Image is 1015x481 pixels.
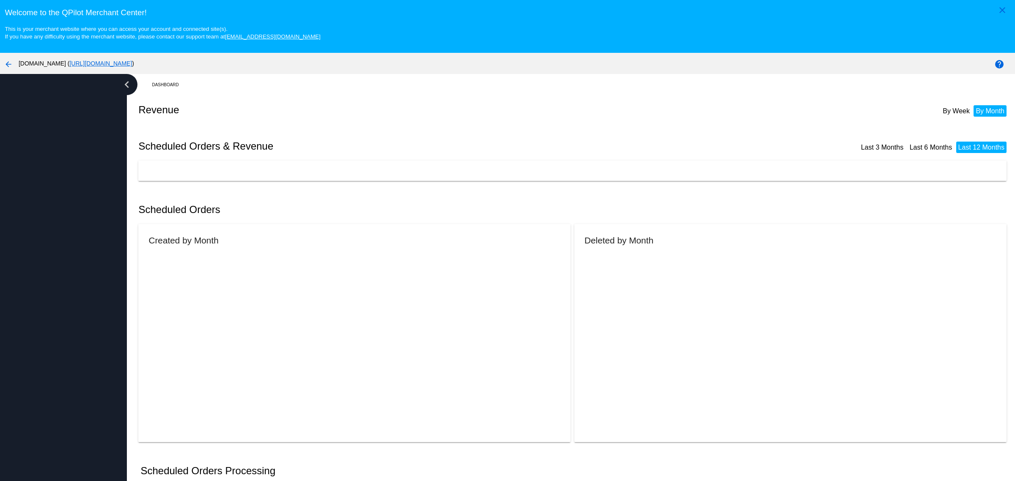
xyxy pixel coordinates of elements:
i: chevron_left [120,78,134,91]
small: This is your merchant website where you can access your account and connected site(s). If you hav... [5,26,320,40]
mat-icon: arrow_back [3,59,14,69]
h2: Deleted by Month [584,235,653,245]
li: By Month [974,105,1007,117]
a: Last 3 Months [861,144,904,151]
a: Dashboard [152,78,186,91]
li: By Week [941,105,972,117]
a: [URL][DOMAIN_NAME] [69,60,132,67]
mat-icon: close [997,5,1007,15]
h2: Revenue [138,104,574,116]
a: Last 12 Months [958,144,1004,151]
h3: Welcome to the QPilot Merchant Center! [5,8,1010,17]
span: [DOMAIN_NAME] ( ) [19,60,134,67]
mat-icon: help [994,59,1004,69]
h2: Scheduled Orders & Revenue [138,140,574,152]
a: [EMAIL_ADDRESS][DOMAIN_NAME] [225,33,321,40]
h2: Created by Month [148,235,218,245]
a: Last 6 Months [910,144,952,151]
h2: Scheduled Orders Processing [140,465,275,477]
h2: Scheduled Orders [138,204,574,216]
